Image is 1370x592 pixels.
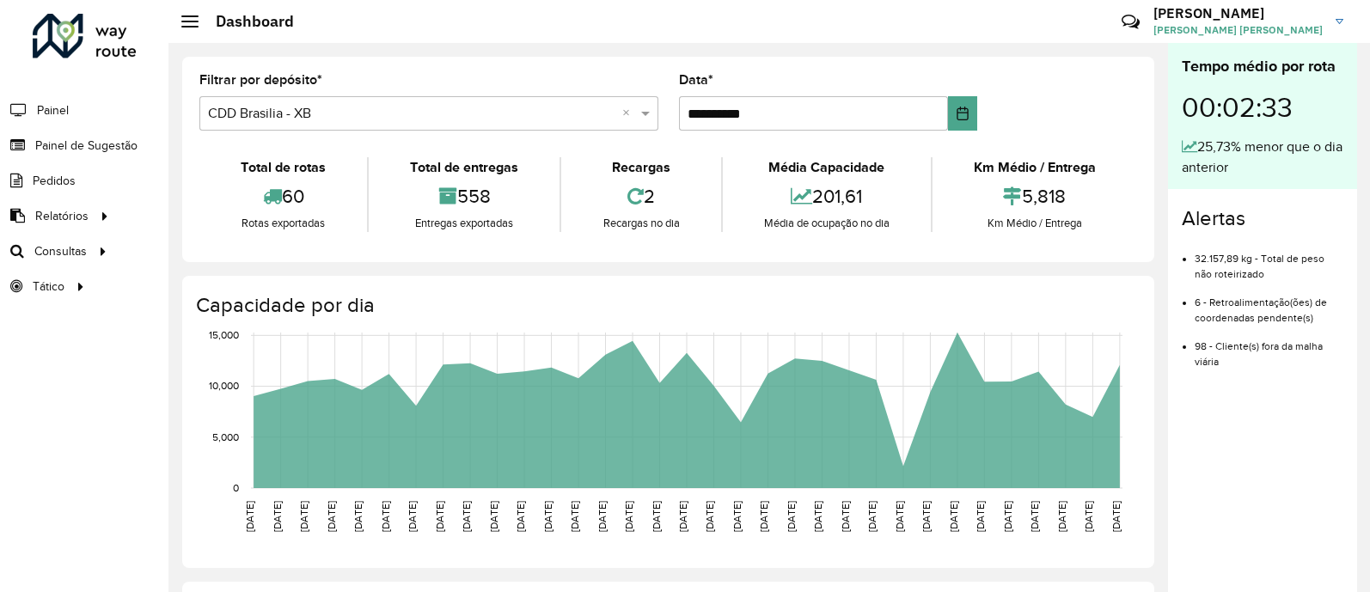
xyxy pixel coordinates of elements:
text: [DATE] [596,501,608,532]
h3: [PERSON_NAME] [1153,5,1323,21]
text: [DATE] [1110,501,1122,532]
text: [DATE] [731,501,743,532]
text: [DATE] [407,501,418,532]
span: Pedidos [33,172,76,190]
text: [DATE] [651,501,662,532]
text: 10,000 [209,381,239,392]
span: Painel [37,101,69,119]
text: [DATE] [786,501,797,532]
text: 0 [233,482,239,493]
text: [DATE] [244,501,255,532]
div: Rotas exportadas [204,215,363,232]
div: Km Médio / Entrega [937,215,1133,232]
h4: Alertas [1182,206,1343,231]
text: [DATE] [569,501,580,532]
text: [DATE] [812,501,823,532]
span: Painel de Sugestão [35,137,138,155]
div: 25,73% menor que o dia anterior [1182,137,1343,178]
div: 2 [566,178,716,215]
div: 60 [204,178,363,215]
span: Consultas [34,242,87,260]
div: Total de rotas [204,157,363,178]
h4: Capacidade por dia [196,293,1137,318]
button: Choose Date [948,96,977,131]
text: 15,000 [209,329,239,340]
div: Tempo médio por rota [1182,55,1343,78]
text: [DATE] [704,501,715,532]
text: [DATE] [542,501,554,532]
div: Km Médio / Entrega [937,157,1133,178]
a: Contato Rápido [1112,3,1149,40]
text: [DATE] [894,501,905,532]
label: Data [679,70,713,90]
text: [DATE] [461,501,472,532]
text: [DATE] [515,501,526,532]
div: Total de entregas [373,157,555,178]
div: 558 [373,178,555,215]
div: 201,61 [727,178,927,215]
text: [DATE] [1056,501,1067,532]
span: Tático [33,278,64,296]
text: [DATE] [298,501,309,532]
text: [DATE] [272,501,283,532]
text: [DATE] [1029,501,1040,532]
text: [DATE] [326,501,337,532]
label: Filtrar por depósito [199,70,322,90]
text: [DATE] [840,501,851,532]
span: Clear all [622,103,637,124]
text: [DATE] [866,501,878,532]
div: Recargas [566,157,716,178]
div: 5,818 [937,178,1133,215]
text: [DATE] [1002,501,1013,532]
div: 00:02:33 [1182,78,1343,137]
text: [DATE] [975,501,986,532]
text: [DATE] [352,501,364,532]
span: [PERSON_NAME] [PERSON_NAME] [1153,22,1323,38]
div: Entregas exportadas [373,215,555,232]
text: [DATE] [1083,501,1094,532]
text: [DATE] [434,501,445,532]
li: 6 - Retroalimentação(ões) de coordenadas pendente(s) [1195,282,1343,326]
text: [DATE] [488,501,499,532]
text: [DATE] [677,501,688,532]
div: Recargas no dia [566,215,716,232]
text: 5,000 [212,431,239,442]
li: 32.157,89 kg - Total de peso não roteirizado [1195,238,1343,282]
h2: Dashboard [199,12,294,31]
text: [DATE] [758,501,769,532]
text: [DATE] [920,501,932,532]
text: [DATE] [380,501,391,532]
div: Média de ocupação no dia [727,215,927,232]
text: [DATE] [948,501,959,532]
div: Média Capacidade [727,157,927,178]
li: 98 - Cliente(s) fora da malha viária [1195,326,1343,369]
span: Relatórios [35,207,89,225]
text: [DATE] [623,501,634,532]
